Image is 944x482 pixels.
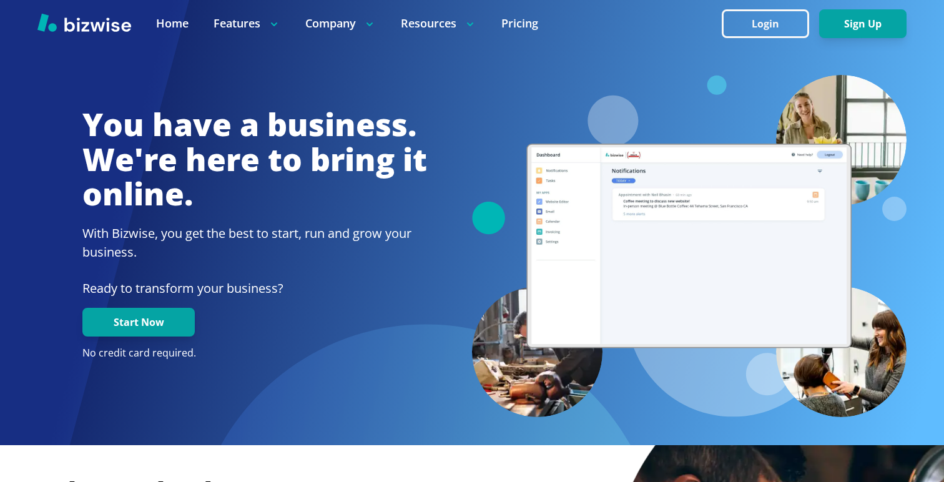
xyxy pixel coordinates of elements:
img: Bizwise Logo [37,13,131,32]
button: Start Now [82,308,195,337]
a: Login [722,18,819,30]
a: Sign Up [819,18,907,30]
h1: You have a business. We're here to bring it online. [82,107,427,212]
p: No credit card required. [82,347,427,360]
h2: With Bizwise, you get the best to start, run and grow your business. [82,224,427,262]
p: Company [305,16,376,31]
p: Ready to transform your business? [82,279,427,298]
p: Resources [401,16,476,31]
a: Start Now [82,317,195,328]
a: Pricing [501,16,538,31]
button: Login [722,9,809,38]
a: Home [156,16,189,31]
p: Features [214,16,280,31]
button: Sign Up [819,9,907,38]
